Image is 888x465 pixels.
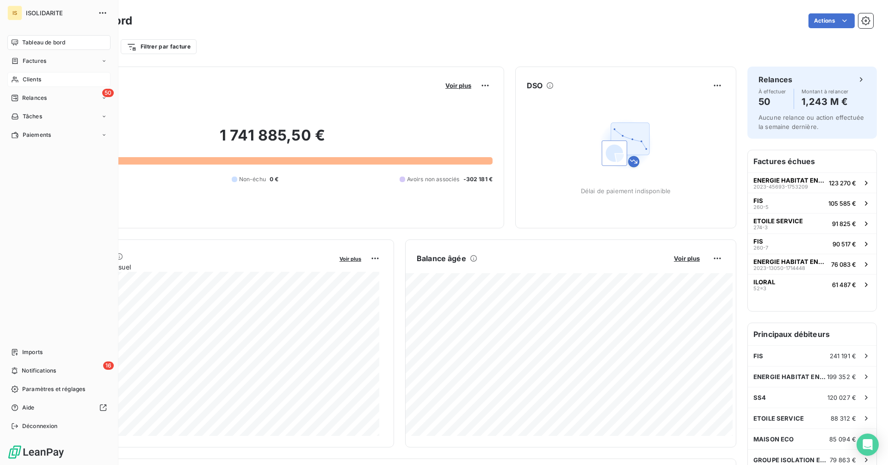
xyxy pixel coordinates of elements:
[7,109,111,124] a: Tâches
[22,94,47,102] span: Relances
[830,456,856,464] span: 79 863 €
[753,238,763,245] span: FIS
[7,54,111,68] a: Factures
[26,9,92,17] span: ISOLIDARITE
[829,435,856,443] span: 85 094 €
[753,177,825,184] span: ENERGIE HABITAT ENVIRONNEMENT
[830,352,856,360] span: 241 191 €
[808,13,855,28] button: Actions
[527,80,543,91] h6: DSO
[7,445,65,459] img: Logo LeanPay
[22,385,85,393] span: Paramètres et réglages
[22,348,43,356] span: Imports
[827,394,856,401] span: 120 027 €
[748,172,876,193] button: ENERGIE HABITAT ENVIRONNEMENT2023-45693-1753209123 270 €
[23,57,46,65] span: Factures
[52,126,493,154] h2: 1 741 885,50 €
[121,39,197,54] button: Filtrer par facture
[828,200,856,207] span: 105 585 €
[407,175,460,184] span: Avoirs non associés
[753,245,768,251] span: 260-7
[831,261,856,268] span: 76 083 €
[22,38,65,47] span: Tableau de bord
[7,345,111,360] a: Imports
[753,217,803,225] span: ETOILE SERVICE
[674,255,700,262] span: Voir plus
[758,94,786,109] h4: 50
[753,184,808,190] span: 2023-45693-1753209
[7,35,111,50] a: Tableau de bord
[748,274,876,294] button: ILORAL52=361 487 €
[753,373,827,380] span: ENERGIE HABITAT ENVIRONNEMENT
[832,240,856,248] span: 90 517 €
[827,373,856,380] span: 199 352 €
[7,6,22,20] div: IS
[758,114,864,130] span: Aucune relance ou action effectuée la semaine dernière.
[445,82,471,89] span: Voir plus
[596,115,655,174] img: Empty state
[7,400,111,415] a: Aide
[748,213,876,233] button: ETOILE SERVICE274-391 825 €
[102,89,114,97] span: 50
[23,112,42,121] span: Tâches
[753,286,766,291] span: 52=3
[443,81,474,90] button: Voir plus
[753,197,763,204] span: FIS
[581,187,671,195] span: Délai de paiement indisponible
[753,265,805,271] span: 2023-13050-1714448
[857,434,879,456] div: Open Intercom Messenger
[7,128,111,142] a: Paiements
[802,94,849,109] h4: 1,243 M €
[748,193,876,213] button: FIS260-5105 585 €
[753,225,768,230] span: 274-3
[753,204,769,210] span: 260-5
[753,352,763,360] span: FIS
[417,253,466,264] h6: Balance âgée
[239,175,266,184] span: Non-échu
[748,254,876,274] button: ENERGIE HABITAT ENVIRONNEMENT2023-13050-171444876 083 €
[23,131,51,139] span: Paiements
[270,175,278,184] span: 0 €
[748,150,876,172] h6: Factures échues
[7,91,111,105] a: 50Relances
[463,175,493,184] span: -302 181 €
[671,254,703,263] button: Voir plus
[753,278,775,286] span: ILORAL
[22,422,58,430] span: Déconnexion
[802,89,849,94] span: Montant à relancer
[753,456,830,464] span: GROUPE ISOLATION ENVIRONNEMENT
[7,72,111,87] a: Clients
[52,262,333,272] span: Chiffre d'affaires mensuel
[753,435,794,443] span: MAISON ECO
[758,74,792,85] h6: Relances
[829,179,856,187] span: 123 270 €
[748,323,876,345] h6: Principaux débiteurs
[22,367,56,375] span: Notifications
[23,75,41,84] span: Clients
[753,394,766,401] span: SS4
[103,361,114,370] span: 16
[748,233,876,254] button: FIS260-790 517 €
[831,415,856,422] span: 88 312 €
[753,258,827,265] span: ENERGIE HABITAT ENVIRONNEMENT
[832,281,856,288] span: 61 487 €
[339,256,361,262] span: Voir plus
[22,404,35,412] span: Aide
[832,220,856,227] span: 91 825 €
[337,254,364,263] button: Voir plus
[7,382,111,397] a: Paramètres et réglages
[753,415,804,422] span: ETOILE SERVICE
[758,89,786,94] span: À effectuer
